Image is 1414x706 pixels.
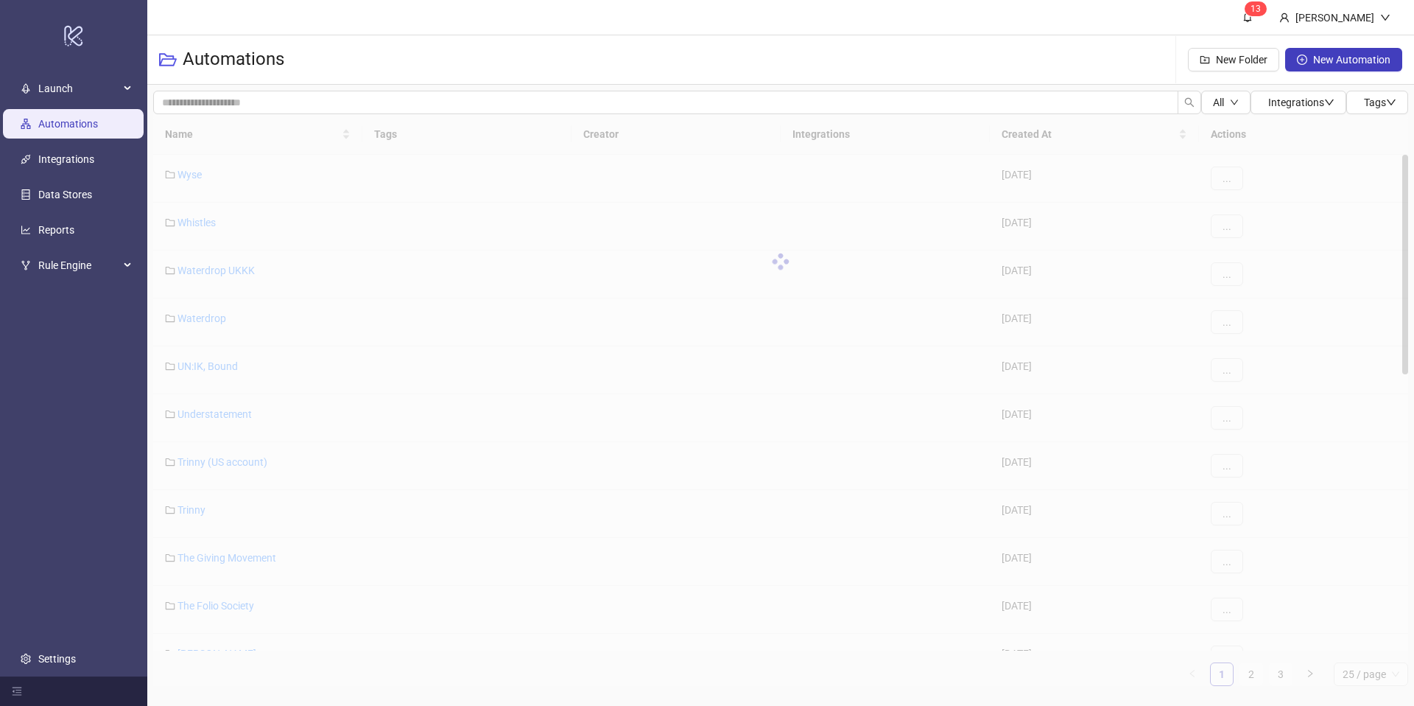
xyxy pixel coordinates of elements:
button: Integrationsdown [1251,91,1346,114]
div: [PERSON_NAME] [1290,10,1380,26]
span: down [1386,97,1396,108]
span: All [1213,97,1224,108]
a: Reports [38,224,74,236]
span: fork [21,260,31,270]
span: 3 [1256,4,1261,14]
a: Data Stores [38,189,92,200]
span: user [1279,13,1290,23]
a: Automations [38,118,98,130]
span: New Automation [1313,54,1390,66]
span: folder-add [1200,55,1210,65]
span: down [1324,97,1334,108]
a: Integrations [38,153,94,165]
button: Tagsdown [1346,91,1408,114]
a: Settings [38,653,76,665]
button: New Automation [1285,48,1402,71]
span: Integrations [1268,97,1334,108]
span: Rule Engine [38,251,119,280]
span: down [1230,98,1239,107]
button: New Folder [1188,48,1279,71]
h3: Automations [183,48,284,71]
sup: 13 [1245,1,1267,16]
span: rocket [21,83,31,94]
span: 1 [1251,4,1256,14]
span: search [1184,97,1195,108]
span: Launch [38,74,119,103]
span: folder-open [159,51,177,69]
span: menu-fold [12,686,22,696]
span: Tags [1364,97,1396,108]
button: Alldown [1201,91,1251,114]
span: down [1380,13,1390,23]
span: New Folder [1216,54,1267,66]
span: bell [1242,12,1253,22]
span: plus-circle [1297,55,1307,65]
